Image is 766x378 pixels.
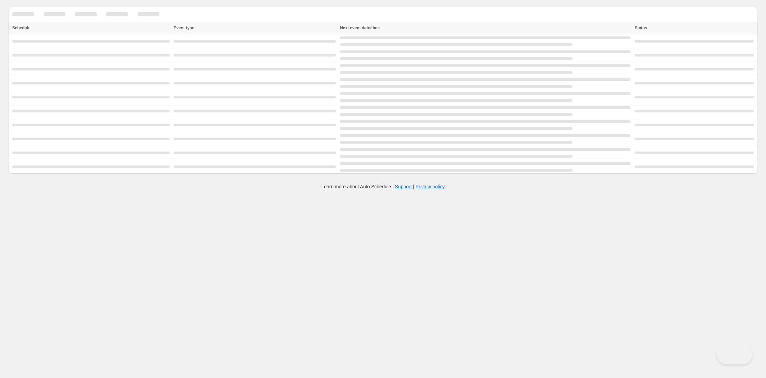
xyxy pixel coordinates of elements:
span: Event type [174,26,194,30]
a: Privacy policy [416,184,445,189]
iframe: Toggle Customer Support [717,344,752,364]
p: Learn more about Auto Schedule | | [321,183,444,190]
span: Status [635,26,647,30]
span: Next event date/time [340,26,380,30]
a: Support [395,184,412,189]
span: Schedule [12,26,30,30]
